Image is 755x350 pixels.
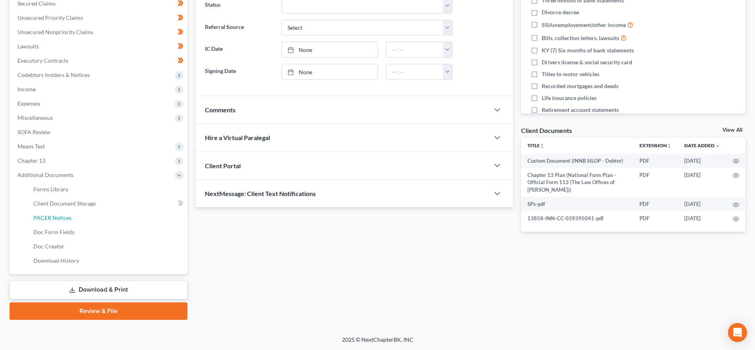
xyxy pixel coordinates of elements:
span: Codebtors Insiders & Notices [17,71,90,78]
a: None [282,42,378,57]
i: expand_more [715,144,720,148]
td: PDF [633,168,678,197]
a: View All [722,127,742,133]
span: SSI/unemployement/other income [542,21,626,29]
span: Recorded mortgages and deeds [542,82,618,90]
a: None [282,64,378,79]
a: Forms Library [27,182,187,196]
span: Download History [33,257,79,264]
td: [DATE] [678,168,726,197]
td: PDF [633,211,678,225]
td: Custom Document (INNB SILOP - Debtor) [521,154,633,168]
a: Unsecured Priority Claims [11,11,187,25]
span: Expenses [17,100,40,107]
span: PACER Notices [33,214,71,221]
span: Bills, collection letters, lawsuits [542,34,619,42]
td: [DATE] [678,154,726,168]
td: PDF [633,154,678,168]
span: Lawsuits [17,43,39,50]
span: Titles to motor vehicles [542,70,599,78]
span: Divorce decree [542,8,579,16]
span: Hire a Virtual Paralegal [205,134,270,141]
span: Unsecured Priority Claims [17,14,83,21]
span: Client Document Storage [33,200,96,207]
span: Retirement account statements [542,106,619,114]
div: 2025 © NextChapterBK, INC [151,336,604,350]
a: Date Added expand_more [684,142,720,148]
span: Executory Contracts [17,57,68,64]
a: Doc Form Fields [27,225,187,239]
div: Client Documents [521,126,572,135]
label: Signing Date [201,64,278,80]
span: NextMessage: Client Text Notifications [205,190,316,197]
span: Forms Library [33,186,68,192]
td: 13858-INN-CC-039395041-pdf [521,211,633,225]
span: Comments [205,106,236,113]
label: IC Date [201,42,278,58]
span: Means Test [17,143,45,150]
span: Additional Documents [17,171,73,178]
td: PDF [633,197,678,211]
a: Doc Creator [27,239,187,254]
span: Chapter 13 [17,157,45,164]
div: Open Intercom Messenger [728,323,747,342]
td: [DATE] [678,211,726,225]
input: -- : -- [386,64,443,79]
span: Miscellaneous [17,114,53,121]
span: Drivers license & social security card [542,58,632,66]
a: Download & Print [10,281,187,299]
i: unfold_more [667,144,672,148]
a: Download History [27,254,187,268]
label: Referral Source [201,20,278,36]
span: Income [17,86,36,92]
a: Extensionunfold_more [639,142,672,148]
input: -- : -- [386,42,443,57]
td: SPs-pdf [521,197,633,211]
a: Lawsuits [11,39,187,54]
i: unfold_more [540,144,545,148]
span: Client Portal [205,162,241,169]
span: Unsecured Nonpriority Claims [17,29,93,35]
span: Doc Form Fields [33,229,74,235]
a: SOFA Review [11,125,187,139]
a: Review & File [10,302,187,320]
span: Life insurance policies [542,94,597,102]
a: PACER Notices [27,211,187,225]
a: Executory Contracts [11,54,187,68]
a: Unsecured Nonpriority Claims [11,25,187,39]
td: Chapter 13 Plan (National Form Plan - Official Form 113 (The Law Offices of [PERSON_NAME])) [521,168,633,197]
a: Titleunfold_more [527,142,545,148]
span: KY (7) Six months of bank statements [542,46,634,54]
td: [DATE] [678,197,726,211]
span: Doc Creator [33,243,64,250]
a: Client Document Storage [27,196,187,211]
span: SOFA Review [17,129,50,135]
